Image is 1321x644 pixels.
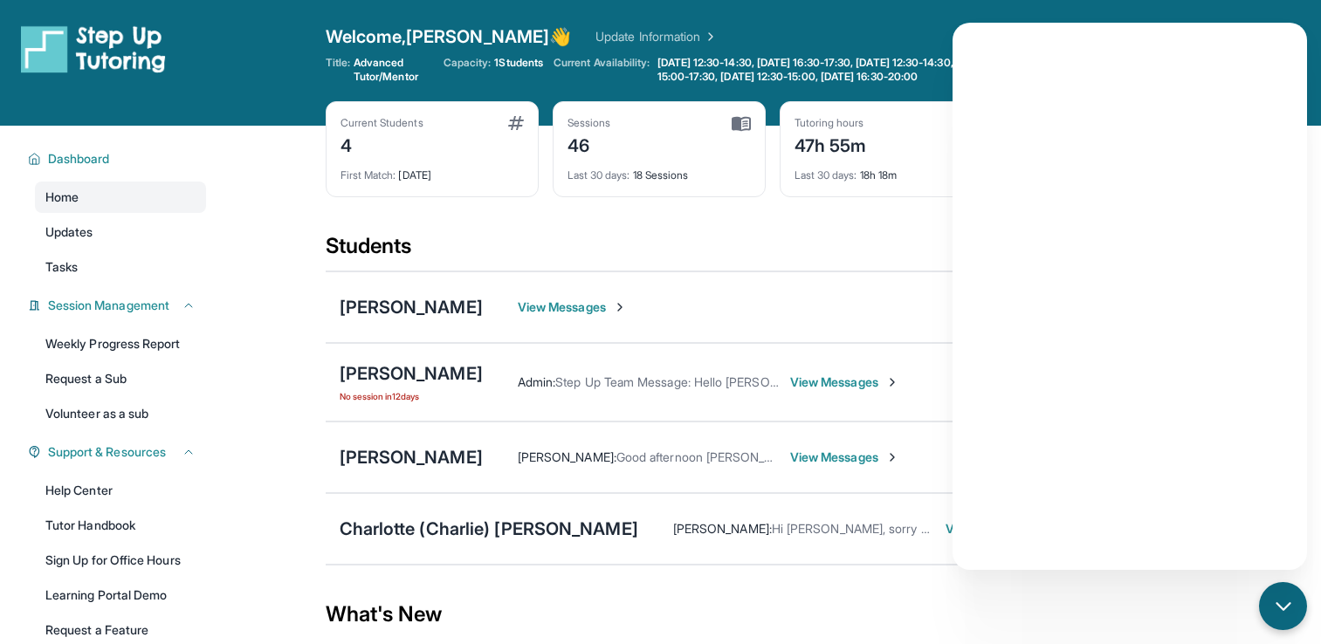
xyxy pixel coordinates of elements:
[657,56,1216,84] span: [DATE] 12:30-14:30, [DATE] 16:30-17:30, [DATE] 12:30-14:30, [DATE] 15:30-18:30, [DATE] 12:30-14:3...
[494,56,543,70] span: 1 Students
[568,168,630,182] span: Last 30 days :
[700,28,718,45] img: Chevron Right
[885,450,899,464] img: Chevron-Right
[613,300,627,314] img: Chevron-Right
[48,297,169,314] span: Session Management
[554,56,650,84] span: Current Availability:
[568,158,751,182] div: 18 Sessions
[35,216,206,248] a: Updates
[45,223,93,241] span: Updates
[953,23,1307,570] iframe: Chatbot
[444,56,492,70] span: Capacity:
[654,56,1220,84] a: [DATE] 12:30-14:30, [DATE] 16:30-17:30, [DATE] 12:30-14:30, [DATE] 15:30-18:30, [DATE] 12:30-14:3...
[35,182,206,213] a: Home
[35,398,206,429] a: Volunteer as a sub
[340,295,483,319] div: [PERSON_NAME]
[21,24,166,73] img: logo
[340,445,483,469] div: [PERSON_NAME]
[508,116,524,130] img: card
[41,297,196,314] button: Session Management
[946,520,1055,538] span: View Messages
[326,56,350,84] span: Title:
[341,130,423,158] div: 4
[795,168,857,182] span: Last 30 days :
[326,24,572,49] span: Welcome, [PERSON_NAME] 👋
[340,517,638,541] div: Charlotte (Charlie) [PERSON_NAME]
[35,251,206,283] a: Tasks
[341,168,396,182] span: First Match :
[595,28,718,45] a: Update Information
[48,150,110,168] span: Dashboard
[795,130,867,158] div: 47h 55m
[45,188,79,206] span: Home
[354,56,433,84] span: Advanced Tutor/Mentor
[518,298,627,316] span: View Messages
[35,475,206,506] a: Help Center
[41,150,196,168] button: Dashboard
[885,375,899,389] img: Chevron-Right
[568,130,611,158] div: 46
[41,443,196,461] button: Support & Resources
[340,389,483,403] span: No session in 12 days
[518,374,555,389] span: Admin :
[795,158,978,182] div: 18h 18m
[568,116,611,130] div: Sessions
[326,232,1220,271] div: Students
[35,510,206,541] a: Tutor Handbook
[790,449,899,466] span: View Messages
[732,116,751,132] img: card
[48,443,166,461] span: Support & Resources
[35,328,206,360] a: Weekly Progress Report
[673,521,772,536] span: [PERSON_NAME] :
[1259,582,1307,630] button: chat-button
[795,116,867,130] div: Tutoring hours
[790,373,899,391] span: View Messages
[518,449,616,464] span: [PERSON_NAME] :
[35,579,206,611] a: Learning Portal Demo
[341,158,524,182] div: [DATE]
[35,545,206,576] a: Sign Up for Office Hours
[35,363,206,394] a: Request a Sub
[340,361,483,386] div: [PERSON_NAME]
[45,258,78,276] span: Tasks
[341,116,423,130] div: Current Students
